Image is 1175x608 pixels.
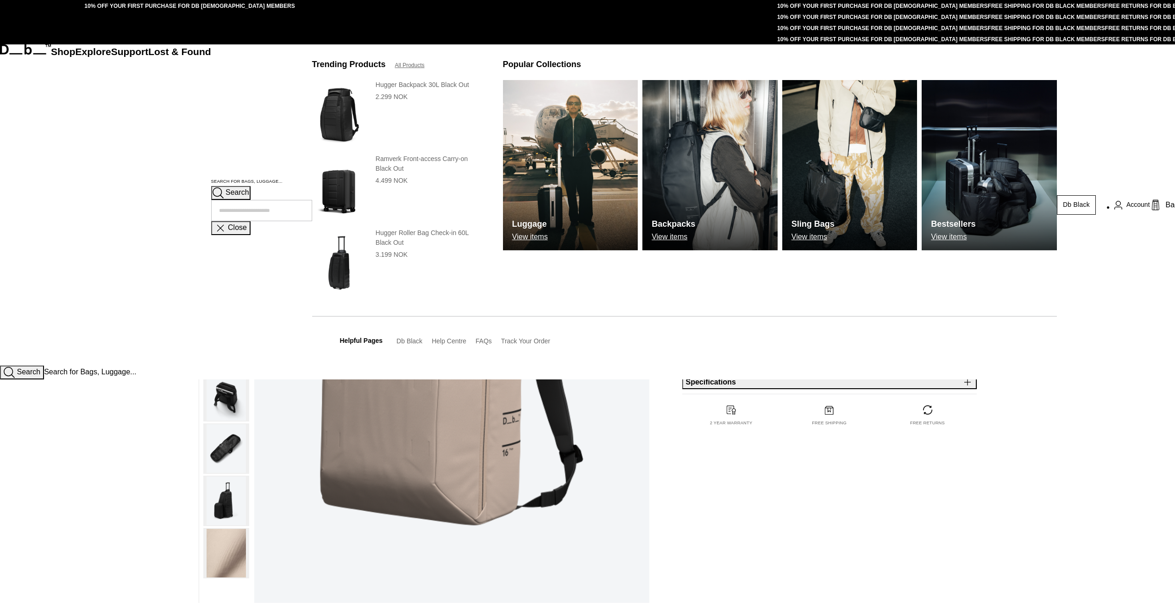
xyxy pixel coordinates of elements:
[642,80,778,250] a: Db Backpacks View items
[910,420,945,427] p: Free returns
[376,177,408,184] span: 4.499 NOK
[1057,195,1096,215] a: Db Black
[1114,199,1150,211] a: Account
[652,233,695,241] p: View items
[476,337,492,345] a: FAQs
[312,58,386,71] h3: Trending Products
[988,25,1105,31] a: FREE SHIPPING FOR DB BLACK MEMBERS
[777,25,987,31] a: 10% OFF YOUR FIRST PURCHASE FOR DB [DEMOGRAPHIC_DATA] MEMBERS
[84,3,295,9] a: 10% OFF YOUR FIRST PURCHASE FOR DB [DEMOGRAPHIC_DATA] MEMBERS
[503,80,638,250] img: Db
[782,80,917,250] img: Db
[207,529,246,577] img: MATERIAL_essential_fogbowbeige.jpg
[312,80,366,149] img: Hugger Backpack 30L Black Out
[228,223,247,231] span: Close
[207,477,246,525] img: Freya Backpack 16L Fogbow Beige
[75,46,111,57] a: Explore
[111,46,149,57] a: Support
[226,188,249,196] span: Search
[312,228,484,298] a: Hugger Roller Bag Check-in 60L Black Out Hugger Roller Bag Check-in 60L Black Out 3.199 NOK
[207,424,246,473] img: Freya Backpack 16L Fogbow Beige
[652,218,695,230] h3: Backpacks
[376,154,484,174] h3: Ramverk Front-access Carry-on Black Out
[203,423,249,474] button: Freya Backpack 16L Fogbow Beige
[512,233,548,241] p: View items
[211,221,251,235] button: Close
[340,336,383,346] h3: Helpful Pages
[792,218,835,230] h3: Sling Bags
[922,80,1057,250] a: Db Bestsellers View items
[148,46,211,57] a: Lost & Found
[931,233,975,241] p: View items
[931,218,975,230] h3: Bestsellers
[376,251,408,258] span: 3.199 NOK
[376,93,408,100] span: 2.299 NOK
[312,228,366,298] img: Hugger Roller Bag Check-in 60L Black Out
[203,371,249,422] button: Freya Backpack 16L Fogbow Beige
[777,3,987,9] a: 10% OFF YOUR FIRST PURCHASE FOR DB [DEMOGRAPHIC_DATA] MEMBERS
[376,228,484,248] h3: Hugger Roller Bag Check-in 60L Black Out
[812,420,847,427] p: Free shipping
[51,44,211,366] nav: Main Navigation
[777,14,987,20] a: 10% OFF YOUR FIRST PURCHASE FOR DB [DEMOGRAPHIC_DATA] MEMBERS
[211,179,283,185] label: Search for Bags, Luggage...
[782,80,917,250] a: Db Sling Bags View items
[503,58,581,71] h3: Popular Collections
[396,337,422,345] a: Db Black
[682,375,977,389] button: Specifications
[312,154,484,223] a: Ramverk Front-access Carry-on Black Out Ramverk Front-access Carry-on Black Out 4.499 NOK
[312,154,366,223] img: Ramverk Front-access Carry-on Black Out
[207,372,246,421] img: Freya Backpack 16L Fogbow Beige
[376,80,484,90] h3: Hugger Backpack 30L Black Out
[792,233,835,241] p: View items
[432,337,466,345] a: Help Centre
[988,36,1105,43] a: FREE SHIPPING FOR DB BLACK MEMBERS
[988,14,1105,20] a: FREE SHIPPING FOR DB BLACK MEMBERS
[395,61,425,69] a: All Products
[642,80,778,250] img: Db
[501,337,550,345] a: Track Your Order
[1126,200,1150,210] span: Account
[988,3,1105,9] a: FREE SHIPPING FOR DB BLACK MEMBERS
[922,80,1057,250] img: Db
[203,528,249,578] button: MATERIAL_essential_fogbowbeige.jpg
[312,80,484,149] a: Hugger Backpack 30L Black Out Hugger Backpack 30L Black Out 2.299 NOK
[777,36,987,43] a: 10% OFF YOUR FIRST PURCHASE FOR DB [DEMOGRAPHIC_DATA] MEMBERS
[211,186,251,200] button: Search
[51,46,75,57] a: Shop
[17,368,40,376] span: Search
[503,80,638,250] a: Db Luggage View items
[203,476,249,526] button: Freya Backpack 16L Fogbow Beige
[710,420,753,427] p: 2 year warranty
[512,218,548,230] h3: Luggage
